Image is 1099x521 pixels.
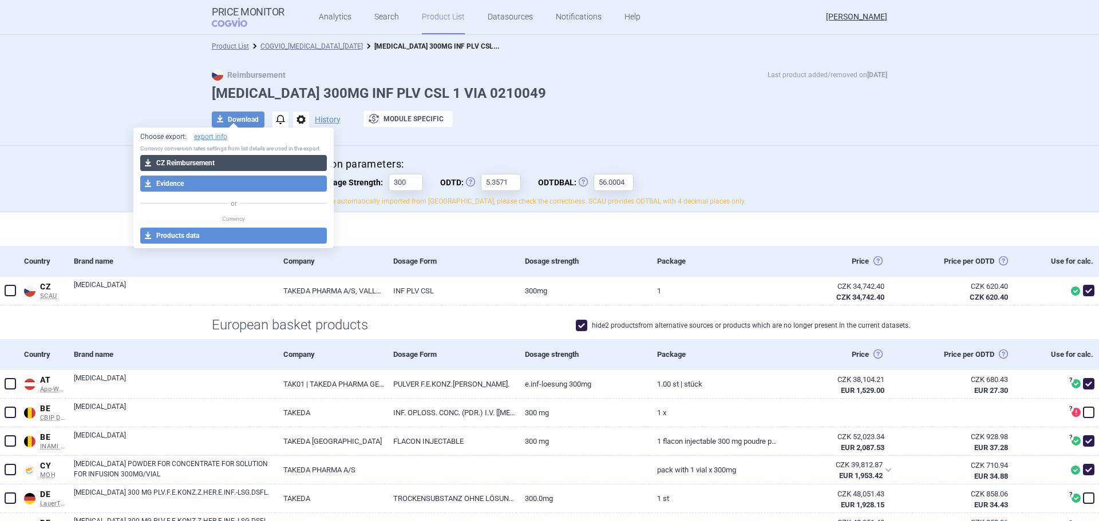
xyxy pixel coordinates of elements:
strong: Reimbursement [212,70,286,79]
strong: EUR 1,928.15 [841,500,884,509]
a: Product List [212,42,249,50]
span: ? [1067,491,1074,498]
div: CZK 39,812.87EUR 1,953.42 [780,456,898,484]
img: CZ [212,69,223,81]
span: BE [40,432,65,443]
a: TAKEDA [275,399,385,427]
a: TAKEDA PHARMA A/S, VALLENSBAEK STRAND [275,277,385,305]
abbr: SP-CAU-010 Belgie hrazené LP [789,432,884,452]
div: Dosage strength [516,339,648,370]
div: Price per ODTD [912,339,1022,370]
span: BE [40,404,65,414]
button: Download [212,112,264,128]
strong: Price Monitor [212,6,284,18]
span: ODTDBAL: [538,174,594,191]
strong: [MEDICAL_DATA] 300MG INF PLV CSL 1 VIA 0210049 [374,40,542,51]
div: Price per ODTD [912,246,1022,277]
div: CZK 710.94 [921,460,1008,471]
a: BEBECBIP DCI [21,401,65,421]
strong: EUR 34.43 [974,500,1008,509]
div: Package [649,246,780,277]
p: Currency [140,215,327,223]
a: CZK 858.06EUR 34.43 [912,484,1022,514]
strong: EUR 27.30 [974,386,1008,395]
img: Belgium [24,436,35,447]
div: Dosage Form [385,246,516,277]
a: 1 St [649,484,780,512]
div: Brand name [65,246,275,277]
div: Price [780,246,912,277]
img: Germany [24,493,35,504]
a: 1 x [649,399,780,427]
button: Evidence [140,176,327,192]
a: CZK 680.43EUR 27.30 [912,370,1022,400]
a: Price MonitorCOGVIO [212,6,284,28]
li: ENTYVIO 300MG INF PLV CSL 1 VIA 0210049 [363,41,500,52]
button: Module specific [363,111,453,127]
a: 1 [649,277,780,305]
button: History [315,116,341,124]
a: E.INF-LOESUNG 300MG [516,370,648,398]
a: PACK WITH 1 VIAL X 300MG [649,456,780,484]
a: INF. OPLOSS. CONC. (PDR.) I.V. [[MEDICAL_DATA].] [385,399,516,427]
strong: EUR 37.28 [974,443,1008,452]
span: ? [1067,405,1074,412]
a: 1 flacon injectable 300 mg poudre pour solution à diluer pour perfusion, 300 mg [649,427,780,455]
a: FLACON INJECTABLE [385,427,516,455]
h1: Czech product [212,224,887,240]
input: Dosage Strength: [389,174,423,191]
span: DE [40,490,65,500]
strong: CZK 34,742.40 [836,293,884,301]
div: CZK 48,051.43 [789,489,884,499]
abbr: SP-CAU-010 Kypr [788,460,882,480]
div: CZK 34,742.40 [789,281,884,292]
a: 300MG [516,277,648,305]
div: Use for calc. [1022,339,1099,370]
a: TAKEDA [275,484,385,512]
strong: EUR 34.88 [974,472,1008,480]
span: Dosage Strength: [319,174,389,191]
a: 1.00 ST | Stück [649,370,780,398]
strong: [DATE] [867,71,887,79]
a: TAKEDA PHARMA A/S [275,456,385,484]
a: CZCZSCAU [21,280,65,300]
div: Brand name [65,339,275,370]
span: AT [40,375,65,385]
span: COGVIO [212,18,263,27]
a: DEDELauerTaxe CGM [21,487,65,507]
div: Company [275,339,385,370]
strong: EUR 1,953.42 [839,471,883,480]
a: INF PLV CSL [385,277,516,305]
span: ODTD: [440,174,481,191]
div: Price [780,339,912,370]
a: 300 mg [516,399,648,427]
a: ATATApo-Warenv.I [21,373,65,393]
strong: EUR 2,087.53 [841,443,884,452]
a: TROCKENSUBSTANZ OHNE LÖSUNGSMITTEL [385,484,516,512]
a: [MEDICAL_DATA] [74,280,275,300]
img: Cyprus [24,464,35,476]
a: [MEDICAL_DATA] 300 MG PLV.F.E.KONZ.Z.HER.E.INF.-LSG.DSFL. [74,487,275,508]
span: SCAU [40,292,65,300]
a: [MEDICAL_DATA] POWDER FOR CONCENTRATE FOR SOLUTION FOR INFUSION 300MG/VIAL [74,459,275,479]
p: Last product added/removed on [768,69,887,81]
a: PULVER F.E.KONZ.[PERSON_NAME]. [385,370,516,398]
div: Company [275,246,385,277]
span: ? [1067,377,1074,384]
a: 300.0mg [516,484,648,512]
div: CZK 620.40 [921,281,1008,292]
p: Choose export: [140,132,327,142]
span: LauerTaxe CGM [40,500,65,508]
span: ? [1067,434,1074,441]
a: CZK 928.98EUR 37.28 [912,427,1022,457]
div: CZK 680.43 [921,375,1008,385]
img: Austria [24,379,35,390]
div: Country [21,246,65,277]
a: [MEDICAL_DATA] [74,401,275,422]
div: CZK 858.06 [921,489,1008,499]
div: Use for calc. [1022,246,1099,277]
p: Currency conversion rates settings from list details are used in the export. [140,145,327,153]
a: COGVIO_[MEDICAL_DATA]_[DATE] [260,42,363,50]
div: Dosage Form [385,339,516,370]
span: CY [40,461,65,471]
